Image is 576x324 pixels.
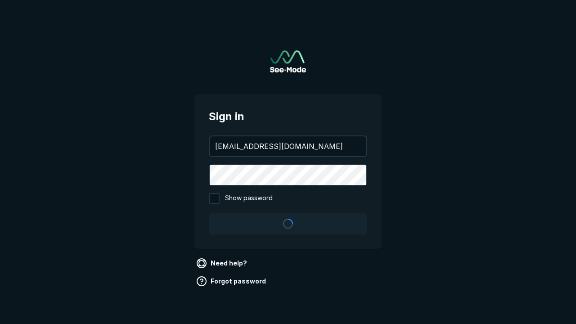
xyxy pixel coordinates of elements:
input: your@email.com [210,136,366,156]
img: See-Mode Logo [270,50,306,72]
a: Go to sign in [270,50,306,72]
span: Show password [225,193,273,204]
a: Need help? [194,256,251,270]
a: Forgot password [194,274,270,288]
span: Sign in [209,108,367,125]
